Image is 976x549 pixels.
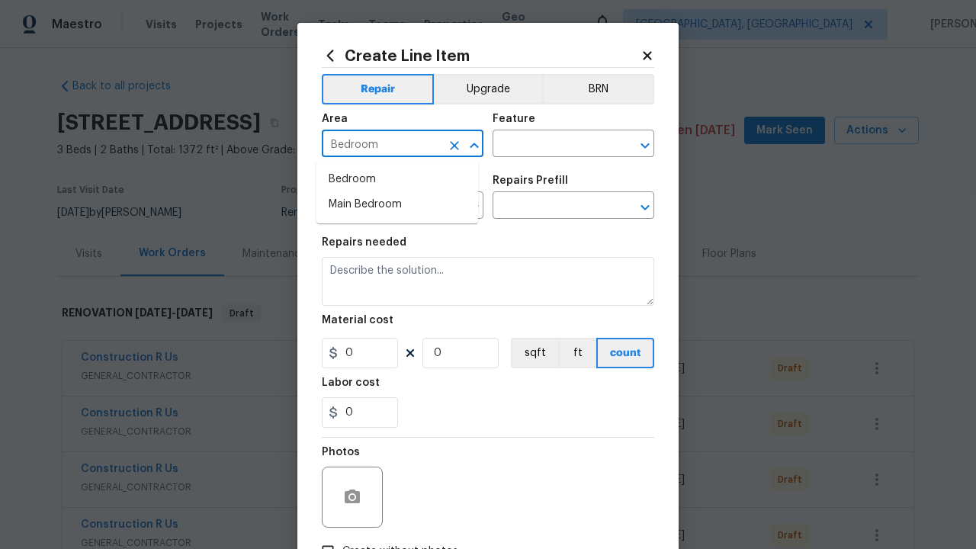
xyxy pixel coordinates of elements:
[493,175,568,186] h5: Repairs Prefill
[322,315,393,326] h5: Material cost
[434,74,543,104] button: Upgrade
[322,237,406,248] h5: Repairs needed
[634,135,656,156] button: Open
[322,114,348,124] h5: Area
[322,74,434,104] button: Repair
[634,197,656,218] button: Open
[316,192,478,217] li: Main Bedroom
[322,47,640,64] h2: Create Line Item
[316,167,478,192] li: Bedroom
[444,135,465,156] button: Clear
[322,377,380,388] h5: Labor cost
[596,338,654,368] button: count
[558,338,596,368] button: ft
[322,447,360,457] h5: Photos
[493,114,535,124] h5: Feature
[511,338,558,368] button: sqft
[464,135,485,156] button: Close
[542,74,654,104] button: BRN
